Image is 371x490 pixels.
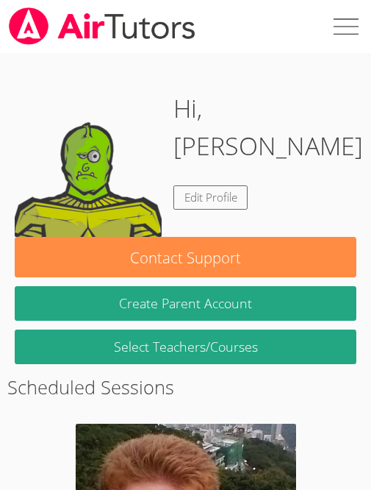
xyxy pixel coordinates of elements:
[173,185,248,210] a: Edit Profile
[15,286,356,321] button: Create Parent Account
[15,330,356,364] a: Select Teachers/Courses
[173,90,363,165] h1: Hi, [PERSON_NAME]
[7,7,197,45] img: airtutors_banner-c4298cdbf04f3fff15de1276eac7730deb9818008684d7c2e4769d2f7ddbe033.png
[15,237,356,277] button: Contact Support
[15,90,162,237] img: default.png
[7,373,364,401] h2: Scheduled Sessions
